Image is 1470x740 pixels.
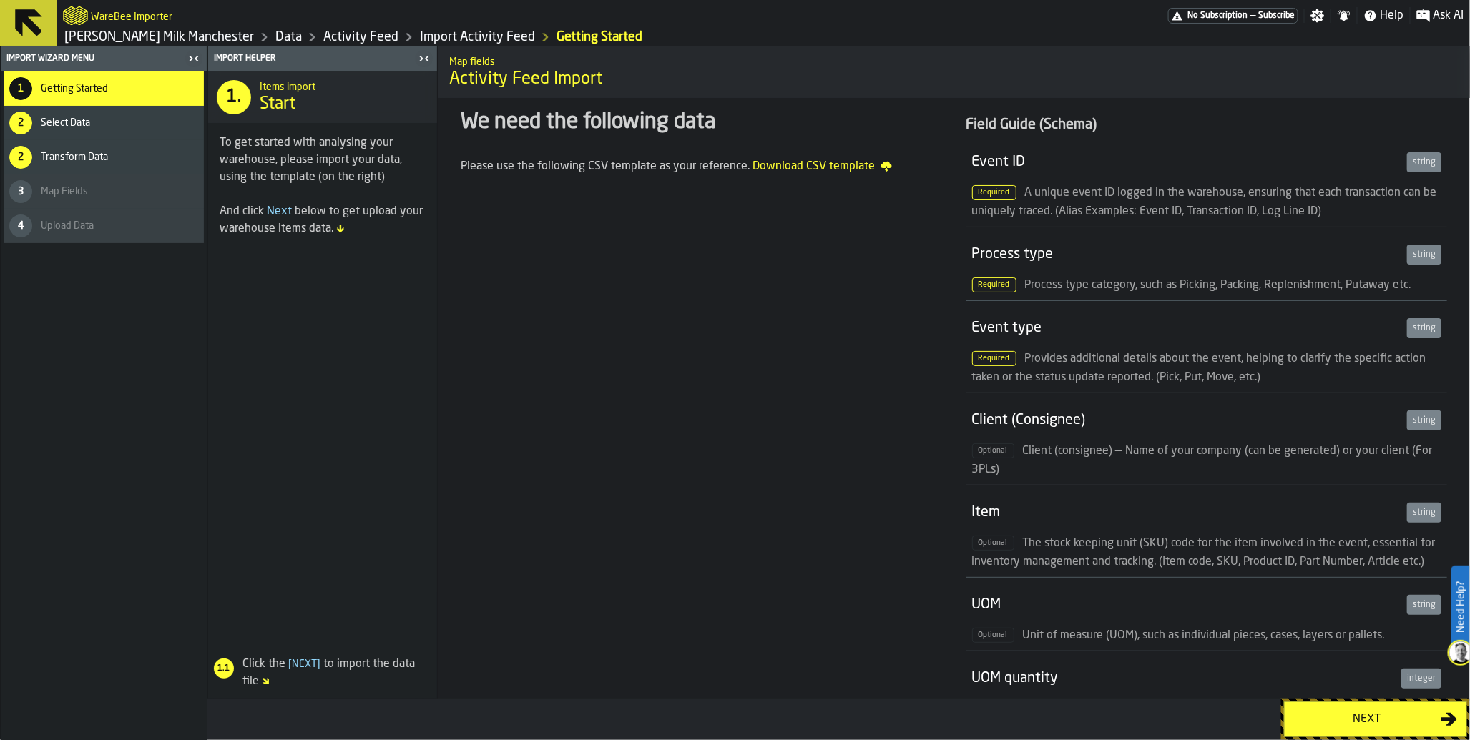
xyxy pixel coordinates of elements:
[208,656,431,690] div: Click the to import the data file
[4,140,204,174] li: menu Transform Data
[208,71,437,123] div: title-Start
[41,83,108,94] span: Getting Started
[41,117,90,129] span: Select Data
[972,669,1396,689] div: UOM quantity
[438,46,1470,98] div: title-Activity Feed Import
[317,659,320,669] span: ]
[4,106,204,140] li: menu Select Data
[972,445,1433,475] span: Client (consignee) — Name of your company (can be generated) or your client (For 3PLs)
[4,54,184,64] div: Import Wizard Menu
[420,29,535,45] a: link-to-/wh/i/b09612b5-e9f1-4a3a-b0a4-784729d61419/import/activity/
[972,595,1402,615] div: UOM
[972,185,1016,200] span: Required
[184,50,204,67] label: button-toggle-Close me
[1401,669,1441,689] div: integer
[972,277,1016,292] span: Required
[753,158,892,175] span: Download CSV template
[1381,7,1404,24] span: Help
[9,180,32,203] div: 3
[63,3,88,29] a: logo-header
[461,109,942,135] div: We need the following data
[753,158,892,177] a: Download CSV template
[1284,701,1467,737] button: button-Next
[1,46,207,71] header: Import Wizard Menu
[91,9,172,23] h2: Sub Title
[1258,11,1295,21] span: Subscribe
[9,77,32,100] div: 1
[414,50,434,67] label: button-toggle-Close me
[1293,711,1441,728] div: Next
[211,54,414,64] div: Import Helper
[215,663,233,674] span: 1.1
[449,68,1459,91] span: Activity Feed Import
[9,214,32,237] div: 4
[1407,503,1441,523] div: string
[972,538,1436,568] span: The stock keeping unit (SKU) code for the item involved in the event, essential for inventory man...
[972,351,1016,366] span: Required
[1407,245,1441,265] div: string
[972,410,1402,430] div: Client (Consignee)
[267,206,292,217] span: Next
[972,245,1402,265] div: Process type
[449,54,1459,68] h2: Sub Title
[41,220,94,232] span: Upload Data
[288,659,292,669] span: [
[1305,9,1331,23] label: button-toggle-Settings
[1411,7,1470,24] label: button-toggle-Ask AI
[972,503,1402,523] div: Item
[972,536,1014,551] span: Optional
[1407,318,1441,338] div: string
[217,80,251,114] div: 1.
[1453,567,1469,647] label: Need Help?
[972,187,1437,217] span: A unique event ID logged in the warehouse, ensuring that each transaction can be uniquely traced....
[1358,7,1410,24] label: button-toggle-Help
[1025,280,1411,291] span: Process type category, such as Picking, Packing, Replenishment, Putaway etc.
[1434,7,1464,24] span: Ask AI
[972,353,1426,383] span: Provides additional details about the event, helping to clarify the specific action taken or the ...
[972,152,1402,172] div: Event ID
[966,115,1448,135] div: Field Guide (Schema)
[461,161,750,172] span: Please use the following CSV template as your reference.
[220,134,426,186] div: To get started with analysing your warehouse, please import your data, using the template (on the...
[972,318,1402,338] div: Event type
[557,29,642,45] a: link-to-/wh/i/b09612b5-e9f1-4a3a-b0a4-784729d61419/import/activity/3ea67474-ce7e-49c4-9967-83bf7d...
[208,46,437,71] header: Import Helper
[9,112,32,134] div: 2
[275,29,302,45] a: link-to-/wh/i/b09612b5-e9f1-4a3a-b0a4-784729d61419/data
[1168,8,1298,24] div: Menu Subscription
[260,93,295,116] span: Start
[1023,630,1385,641] span: Unit of measure (UOM), such as individual pieces, cases, layers or pallets.
[41,152,108,163] span: Transform Data
[260,79,426,93] h2: Sub Title
[1250,11,1255,21] span: —
[64,29,254,45] a: link-to-/wh/i/b09612b5-e9f1-4a3a-b0a4-784729d61419
[220,203,426,237] div: And click below to get upload your warehouse items data.
[1168,8,1298,24] a: link-to-/wh/i/b09612b5-e9f1-4a3a-b0a4-784729d61419/pricing/
[972,443,1014,458] span: Optional
[1187,11,1248,21] span: No Subscription
[4,174,204,209] li: menu Map Fields
[323,29,398,45] a: link-to-/wh/i/b09612b5-e9f1-4a3a-b0a4-784729d61419/data/activity
[41,186,88,197] span: Map Fields
[1407,410,1441,430] div: string
[9,146,32,169] div: 2
[4,209,204,243] li: menu Upload Data
[1407,595,1441,615] div: string
[1407,152,1441,172] div: string
[63,29,764,46] nav: Breadcrumb
[285,659,323,669] span: Next
[972,628,1014,643] span: Optional
[1331,9,1357,23] label: button-toggle-Notifications
[4,71,204,106] li: menu Getting Started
